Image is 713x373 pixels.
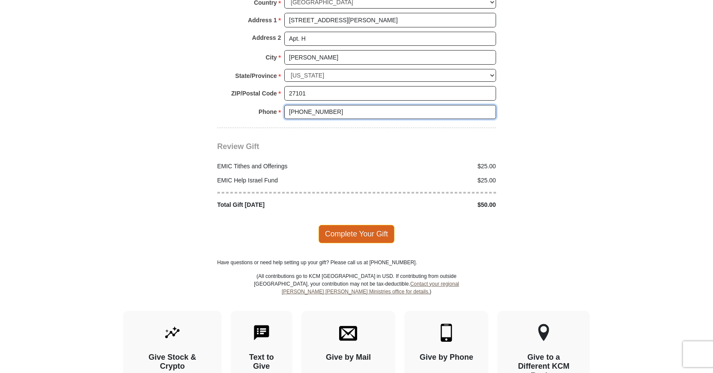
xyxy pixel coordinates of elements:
a: Contact your regional [PERSON_NAME] [PERSON_NAME] Ministries office for details. [282,281,459,295]
div: $25.00 [357,176,501,185]
img: text-to-give.svg [253,324,271,342]
strong: ZIP/Postal Code [231,87,277,99]
img: mobile.svg [437,324,455,342]
strong: City [265,51,277,63]
div: $50.00 [357,200,501,209]
strong: Phone [259,106,277,118]
h4: Give Stock & Crypto [138,353,207,371]
div: $25.00 [357,162,501,171]
div: EMIC Help Israel Fund [213,176,357,185]
div: Total Gift [DATE] [213,200,357,209]
span: Complete Your Gift [319,225,394,243]
strong: Address 1 [248,14,277,26]
div: EMIC Tithes and Offerings [213,162,357,171]
p: (All contributions go to KCM [GEOGRAPHIC_DATA] in USD. If contributing from outside [GEOGRAPHIC_D... [254,272,460,311]
img: envelope.svg [339,324,357,342]
h4: Give by Phone [419,353,473,362]
span: Review Gift [217,142,259,151]
img: give-by-stock.svg [163,324,181,342]
strong: State/Province [235,70,277,82]
p: Have questions or need help setting up your gift? Please call us at [PHONE_NUMBER]. [217,259,496,266]
strong: Address 2 [252,32,281,44]
h4: Give by Mail [316,353,381,362]
h4: Text to Give [246,353,277,371]
img: other-region [538,324,550,342]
